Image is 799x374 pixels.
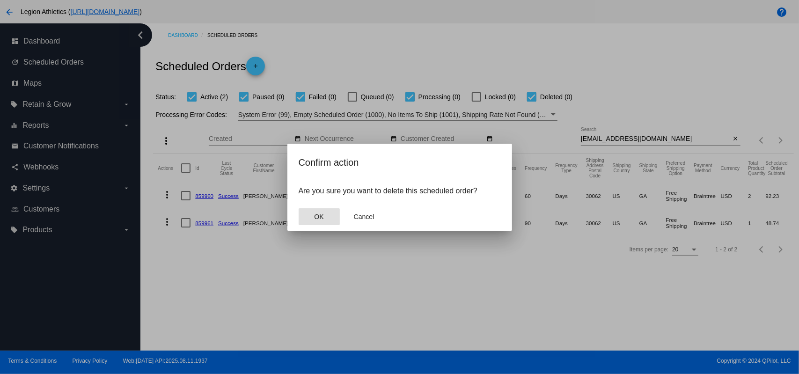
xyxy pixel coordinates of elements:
[299,187,501,195] p: Are you sure you want to delete this scheduled order?
[344,208,385,225] button: Close dialog
[354,213,374,220] span: Cancel
[299,208,340,225] button: Close dialog
[299,155,501,170] h2: Confirm action
[314,213,323,220] span: OK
